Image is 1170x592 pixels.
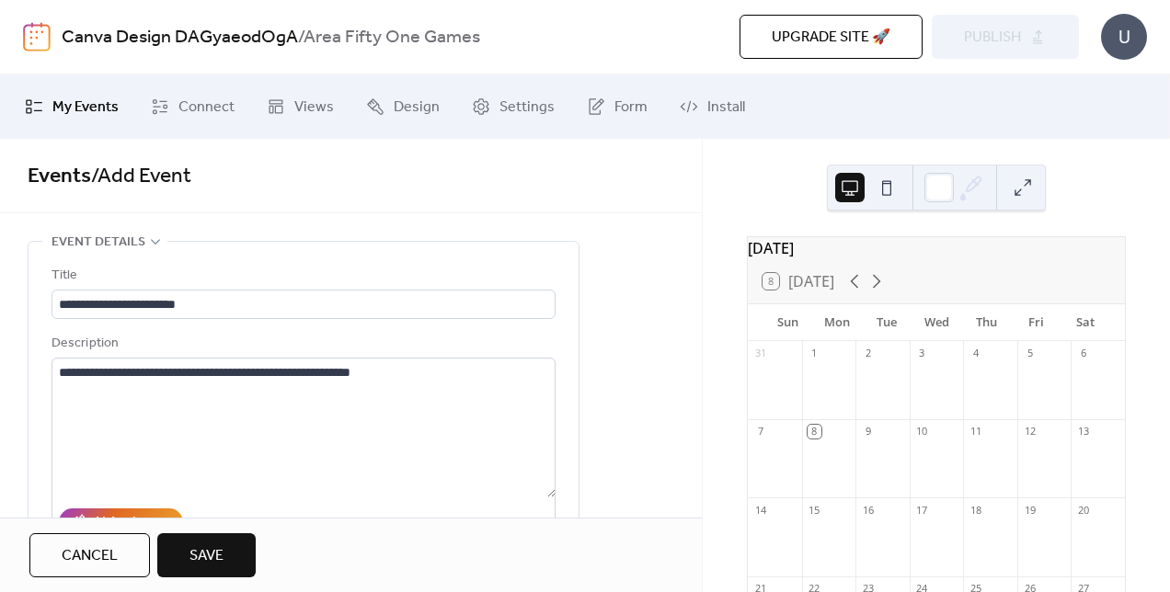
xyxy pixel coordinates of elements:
[969,347,982,360] div: 4
[1076,347,1090,360] div: 6
[1011,304,1061,341] div: Fri
[666,82,759,131] a: Install
[740,15,923,59] button: Upgrade site 🚀
[298,20,304,55] b: /
[1061,304,1110,341] div: Sat
[1023,503,1037,517] div: 19
[915,347,929,360] div: 3
[861,347,875,360] div: 2
[969,425,982,438] div: 11
[189,545,224,567] span: Save
[969,503,982,517] div: 18
[915,503,929,517] div: 17
[1076,503,1090,517] div: 20
[614,97,648,119] span: Form
[915,425,929,438] div: 10
[352,82,453,131] a: Design
[253,82,348,131] a: Views
[304,20,480,55] b: Area Fifty One Games
[52,232,145,254] span: Event details
[1101,14,1147,60] div: U
[808,347,821,360] div: 1
[961,304,1011,341] div: Thu
[912,304,961,341] div: Wed
[1023,425,1037,438] div: 12
[753,425,767,438] div: 7
[62,545,118,567] span: Cancel
[812,304,862,341] div: Mon
[62,20,298,55] a: Canva Design DAGyaeodOgA
[748,237,1125,259] div: [DATE]
[157,533,256,577] button: Save
[11,82,132,131] a: My Events
[93,512,170,534] div: AI Assistant
[29,533,150,577] button: Cancel
[1023,347,1037,360] div: 5
[772,27,890,49] span: Upgrade site 🚀
[707,97,745,119] span: Install
[52,97,119,119] span: My Events
[753,347,767,360] div: 31
[137,82,248,131] a: Connect
[294,97,334,119] span: Views
[808,503,821,517] div: 15
[808,425,821,438] div: 8
[861,503,875,517] div: 16
[862,304,912,341] div: Tue
[573,82,661,131] a: Form
[28,156,91,197] a: Events
[59,508,183,536] button: AI Assistant
[91,156,191,197] span: / Add Event
[394,97,440,119] span: Design
[52,333,552,355] div: Description
[861,425,875,438] div: 9
[23,22,51,51] img: logo
[52,265,552,287] div: Title
[753,503,767,517] div: 14
[499,97,555,119] span: Settings
[763,304,812,341] div: Sun
[1076,425,1090,438] div: 13
[178,97,235,119] span: Connect
[458,82,568,131] a: Settings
